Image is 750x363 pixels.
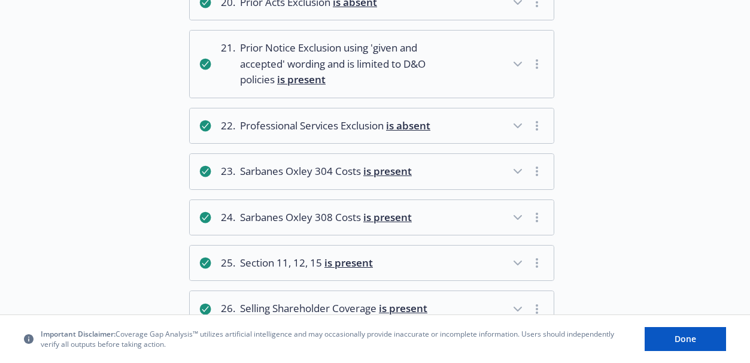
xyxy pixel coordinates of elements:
div: 26 . [221,301,235,316]
span: Prior Notice Exclusion using 'given and accepted' wording and is limited to D&O policies [240,40,458,87]
span: is present [379,301,427,315]
div: 25 . [221,255,235,271]
span: Sarbanes Oxley 304 Costs [240,164,412,179]
span: Section 11, 12, 15 [240,255,373,271]
span: is present [363,210,412,224]
button: 25.Section 11, 12, 15 is present [190,246,554,280]
div: 24 . [221,210,235,225]
button: 26.Selling Shareholder Coverage is present [190,291,554,326]
div: 21 . [221,40,235,87]
button: 21.Prior Notice Exclusion using 'given and accepted' wording and is limited to D&O policies is pr... [190,31,554,97]
span: Done [675,333,696,344]
div: 22 . [221,118,235,134]
span: Important Disclaimer: [41,329,116,339]
span: Professional Services Exclusion [240,118,430,134]
button: 24.Sarbanes Oxley 308 Costs is present [190,200,554,235]
span: is absent [386,119,430,132]
div: 23 . [221,164,235,179]
button: 23.Sarbanes Oxley 304 Costs is present [190,154,554,189]
span: is present [324,256,373,270]
button: Done [645,327,726,351]
span: Sarbanes Oxley 308 Costs [240,210,412,225]
span: is present [363,164,412,178]
span: Coverage Gap Analysis™ utilizes artificial intelligence and may occasionally provide inaccurate o... [41,329,625,349]
span: is present [277,72,326,86]
span: Selling Shareholder Coverage [240,301,427,316]
button: 22.Professional Services Exclusion is absent [190,108,554,143]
